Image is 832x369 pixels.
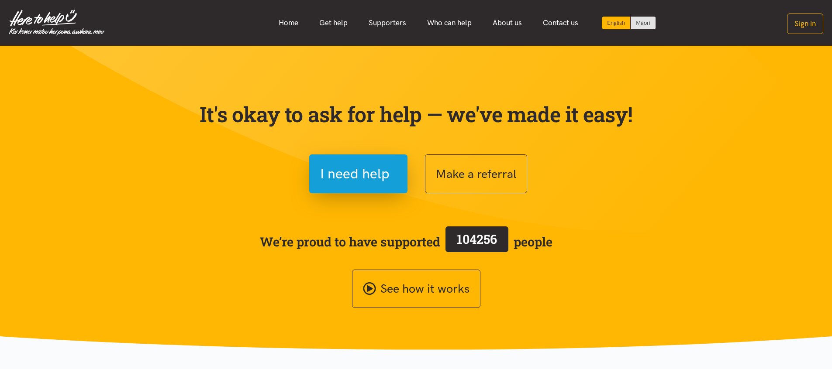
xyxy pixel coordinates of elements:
[457,231,497,247] span: 104256
[425,154,527,193] button: Make a referral
[9,10,104,36] img: Home
[417,14,482,32] a: Who can help
[787,14,823,34] button: Sign in
[532,14,589,32] a: Contact us
[358,14,417,32] a: Supporters
[602,17,631,29] div: Current language
[309,154,407,193] button: I need help
[309,14,358,32] a: Get help
[602,17,656,29] div: Language toggle
[631,17,656,29] a: Switch to Te Reo Māori
[352,270,480,308] a: See how it works
[268,14,309,32] a: Home
[198,102,635,127] p: It's okay to ask for help — we've made it easy!
[260,225,552,259] span: We’re proud to have supported people
[482,14,532,32] a: About us
[320,163,390,185] span: I need help
[440,225,514,259] a: 104256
